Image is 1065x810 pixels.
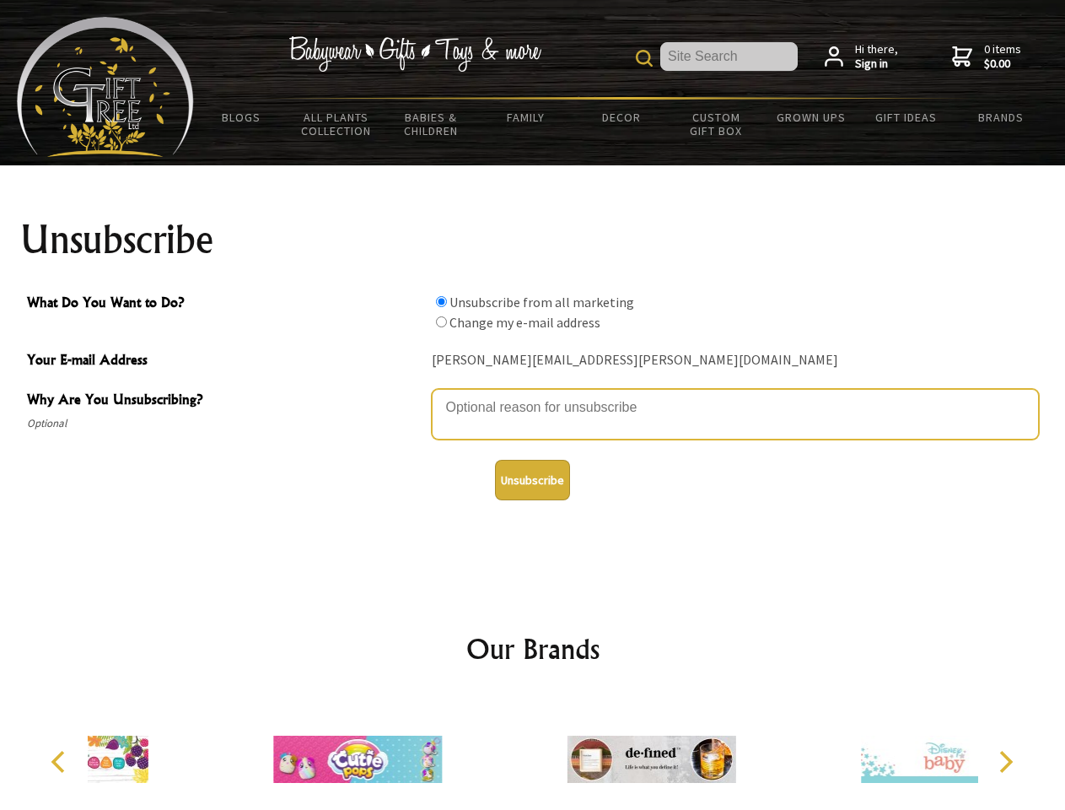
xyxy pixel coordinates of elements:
textarea: Why Are You Unsubscribing? [432,389,1039,440]
div: [PERSON_NAME][EMAIL_ADDRESS][PERSON_NAME][DOMAIN_NAME] [432,348,1039,374]
strong: Sign in [855,57,898,72]
span: Optional [27,413,423,434]
a: Brands [954,100,1049,135]
span: What Do You Want to Do? [27,292,423,316]
a: Babies & Children [384,100,479,148]
img: product search [636,50,653,67]
button: Next [987,743,1024,780]
a: Family [479,100,574,135]
input: Site Search [660,42,798,71]
img: Babyware - Gifts - Toys and more... [17,17,194,157]
span: Hi there, [855,42,898,72]
a: BLOGS [194,100,289,135]
a: All Plants Collection [289,100,385,148]
a: Custom Gift Box [669,100,764,148]
label: Unsubscribe from all marketing [449,294,634,310]
h2: Our Brands [34,629,1032,669]
input: What Do You Want to Do? [436,296,447,307]
a: Grown Ups [763,100,858,135]
input: What Do You Want to Do? [436,316,447,327]
button: Previous [42,743,79,780]
a: Gift Ideas [858,100,954,135]
a: Hi there,Sign in [825,42,898,72]
a: Decor [573,100,669,135]
span: Why Are You Unsubscribing? [27,389,423,413]
strong: $0.00 [984,57,1021,72]
h1: Unsubscribe [20,219,1046,260]
span: Your E-mail Address [27,349,423,374]
img: Babywear - Gifts - Toys & more [288,36,541,72]
a: 0 items$0.00 [952,42,1021,72]
span: 0 items [984,41,1021,72]
label: Change my e-mail address [449,314,600,331]
button: Unsubscribe [495,460,570,500]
